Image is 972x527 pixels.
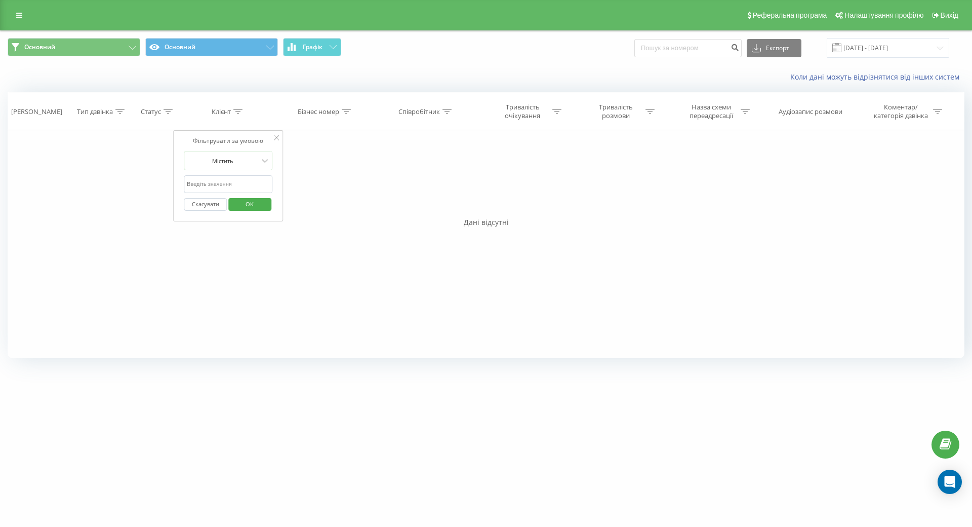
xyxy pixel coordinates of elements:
div: Тип дзвінка [77,107,113,116]
div: Бізнес номер [298,107,339,116]
button: Графік [283,38,341,56]
div: Статус [141,107,161,116]
button: Основний [145,38,278,56]
span: Основний [24,43,55,51]
input: Введіть значення [184,175,273,193]
div: Співробітник [398,107,440,116]
span: OK [235,196,264,212]
input: Пошук за номером [634,39,742,57]
span: Графік [303,44,322,51]
div: Фільтрувати за умовою [184,136,273,146]
button: OK [228,198,271,211]
div: Тривалість розмови [589,103,643,120]
div: [PERSON_NAME] [11,107,62,116]
div: Назва схеми переадресації [684,103,738,120]
span: Реферальна програма [753,11,827,19]
a: Коли дані можуть відрізнятися вiд інших систем [790,72,964,82]
div: Дані відсутні [8,217,964,228]
span: Вихід [941,11,958,19]
div: Open Intercom Messenger [938,470,962,494]
button: Основний [8,38,140,56]
button: Експорт [747,39,801,57]
button: Скасувати [184,198,227,211]
div: Тривалість очікування [496,103,550,120]
div: Клієнт [212,107,231,116]
div: Коментар/категорія дзвінка [871,103,930,120]
div: Аудіозапис розмови [779,107,842,116]
span: Налаштування профілю [844,11,923,19]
